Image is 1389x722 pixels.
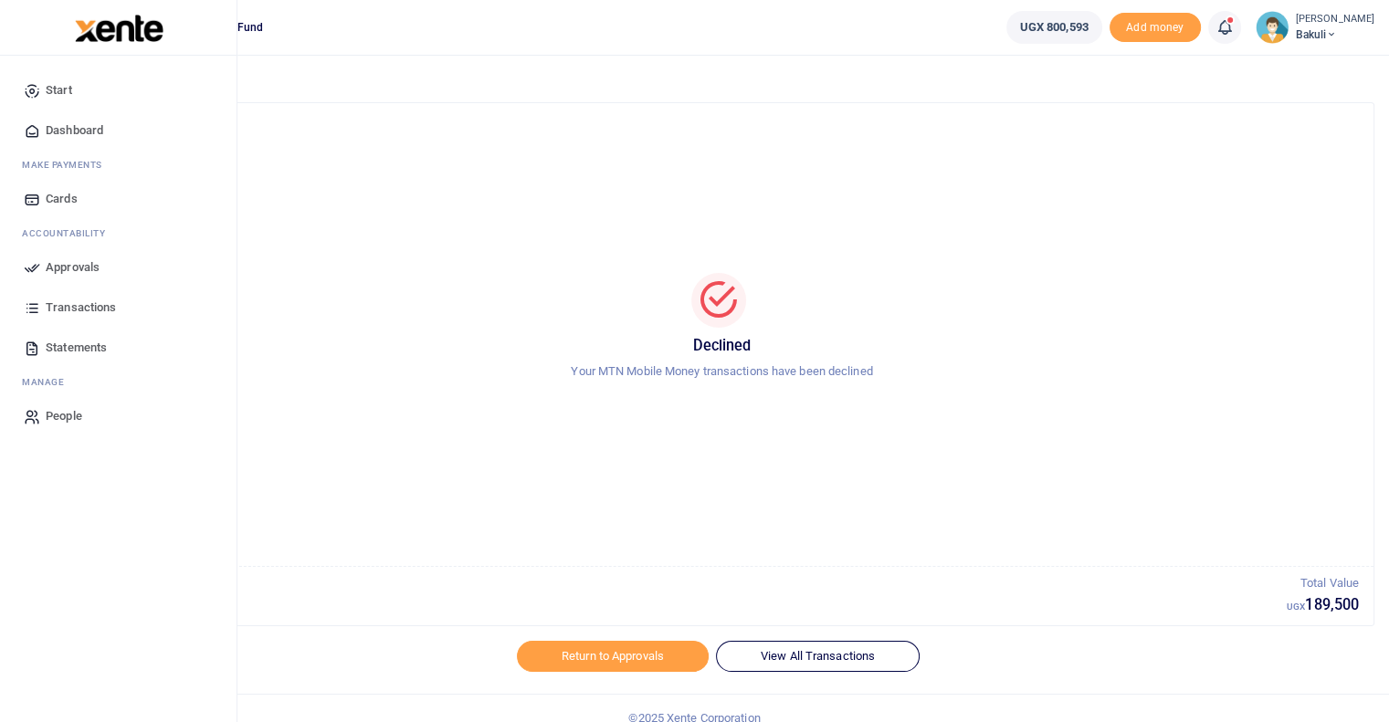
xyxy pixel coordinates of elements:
p: Total Value [1287,574,1359,593]
li: Toup your wallet [1110,13,1201,43]
span: Approvals [46,258,100,277]
a: People [15,396,222,436]
span: UGX 800,593 [1020,18,1089,37]
small: [PERSON_NAME] [1296,12,1374,27]
a: Return to Approvals [517,641,709,672]
a: logo-small logo-large logo-large [73,20,163,34]
p: Total Transactions [85,574,1287,593]
a: View All Transactions [716,641,920,672]
h5: 189,500 [1287,596,1359,614]
span: People [46,407,82,425]
img: logo-large [75,15,163,42]
small: UGX [1287,602,1305,612]
li: Ac [15,219,222,247]
img: profile-user [1256,11,1289,44]
a: Cards [15,179,222,219]
li: Wallet ballance [999,11,1110,44]
p: Your MTN Mobile Money transactions have been declined [92,362,1352,382]
span: ake Payments [31,158,102,172]
a: Transactions [15,288,222,328]
a: profile-user [PERSON_NAME] Bakuli [1256,11,1374,44]
li: M [15,151,222,179]
a: Statements [15,328,222,368]
span: Bakuli [1296,26,1374,43]
a: UGX 800,593 [1006,11,1102,44]
a: Start [15,70,222,110]
a: Add money [1110,19,1201,33]
span: Cards [46,190,78,208]
span: Statements [46,339,107,357]
span: anage [31,375,65,389]
li: M [15,368,222,396]
span: countability [36,226,105,240]
span: Add money [1110,13,1201,43]
span: Dashboard [46,121,103,140]
span: Start [46,81,72,99]
h5: Declined [92,337,1352,355]
a: Dashboard [15,110,222,151]
h5: 1 [85,596,1287,614]
a: Approvals [15,247,222,288]
span: Transactions [46,298,116,317]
